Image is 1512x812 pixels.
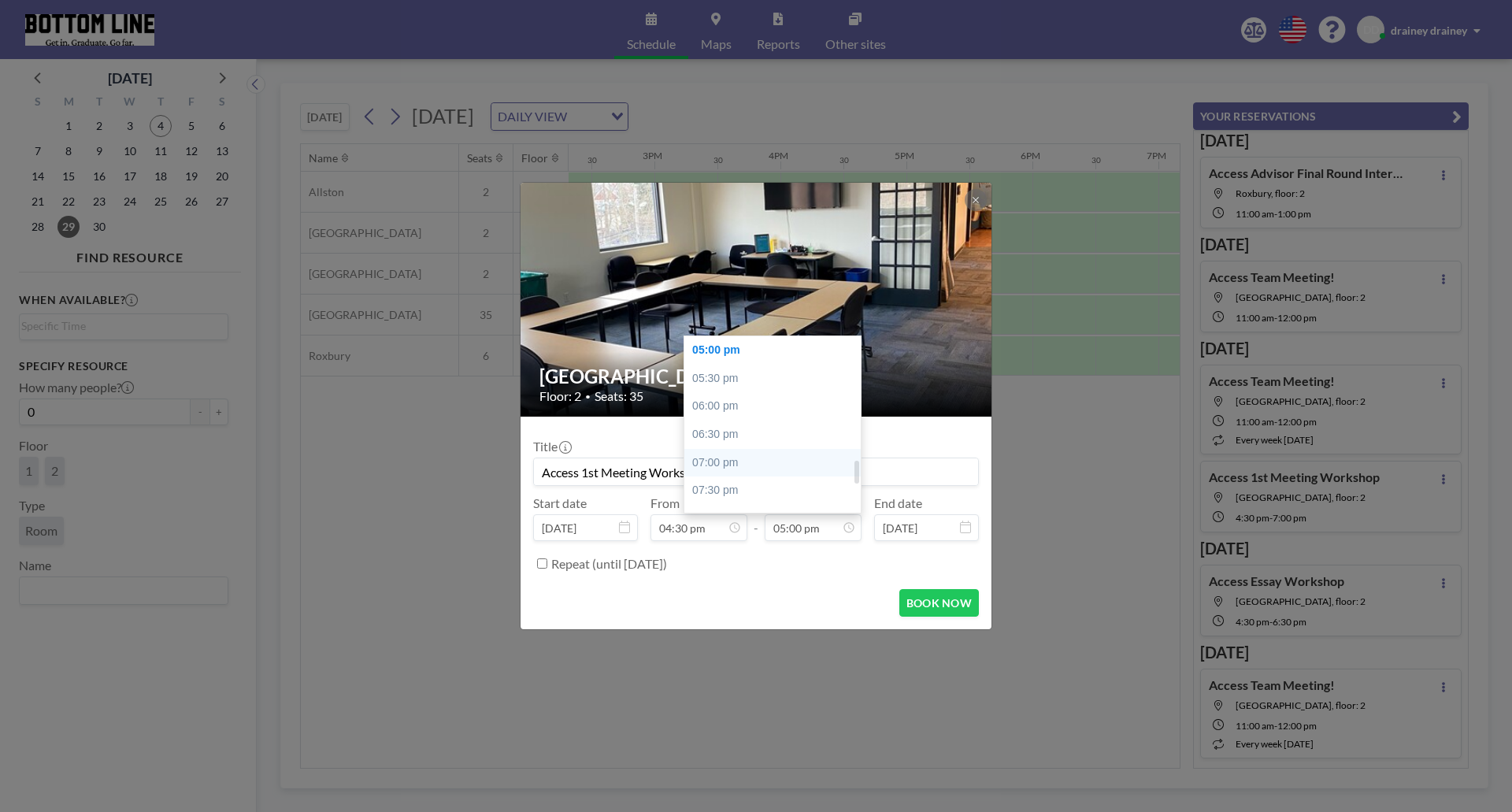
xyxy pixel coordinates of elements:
div: 07:00 pm [684,449,869,477]
div: 05:00 pm [684,336,869,365]
img: 537.jpg [521,64,993,536]
label: From [650,495,680,511]
div: 06:30 pm [684,421,869,449]
h2: [GEOGRAPHIC_DATA] [539,365,974,388]
label: Start date [533,495,587,511]
div: 07:30 pm [684,476,869,505]
span: Seats: 35 [595,388,643,404]
span: • [585,391,591,402]
span: Floor: 2 [539,388,581,404]
div: 06:00 pm [684,392,869,421]
span: - [754,501,758,536]
label: End date [874,495,922,511]
div: 05:30 pm [684,365,869,393]
label: Title [533,439,570,454]
input: drainey's reservation [534,458,978,485]
label: Repeat (until [DATE]) [551,556,667,572]
button: BOOK NOW [899,589,979,617]
div: 08:00 pm [684,505,869,533]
